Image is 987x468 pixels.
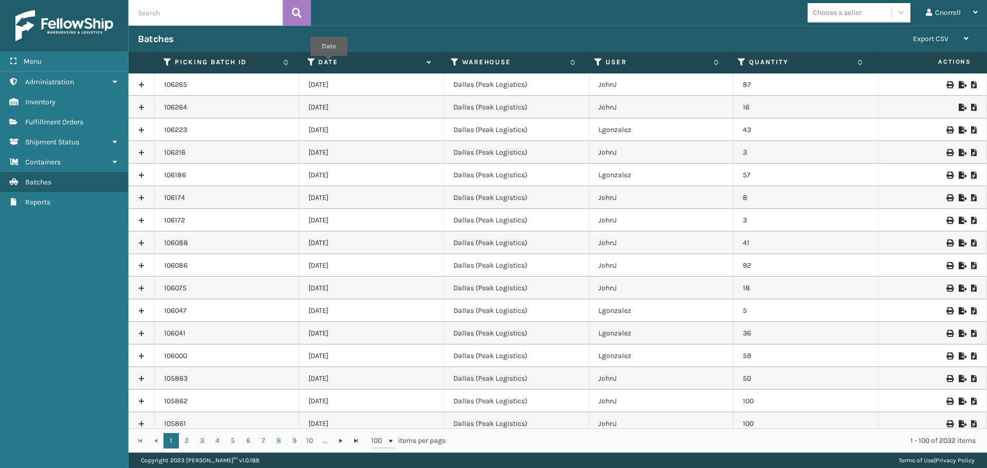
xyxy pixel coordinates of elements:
i: Print Picklist Labels [946,285,953,292]
i: Print Picklist Labels [946,398,953,405]
i: Export to .xls [959,104,965,111]
p: Copyright 2023 [PERSON_NAME]™ v 1.0.188 [141,453,259,468]
i: Print Picklist Labels [946,352,953,360]
td: Dallas (Peak Logistics) [444,96,589,119]
td: 106041 [155,322,300,345]
i: Export to .xls [959,149,965,156]
a: 8 [271,433,287,448]
div: 1 - 100 of 2032 items [460,436,976,446]
td: 106174 [155,186,300,209]
td: JohnJ [589,232,734,254]
td: 106075 [155,277,300,299]
i: Print Picklist [971,239,977,247]
td: 100 [734,390,879,413]
td: JohnJ [589,73,734,96]
td: 57 [734,164,879,186]
span: Reports [25,198,50,207]
td: 106265 [155,73,300,96]
i: Print Picklist [971,420,977,427]
td: Lgonzalez [589,299,734,322]
i: Print Picklist [971,194,977,201]
td: Dallas (Peak Logistics) [444,209,589,232]
img: logo [15,10,113,41]
div: Choose a seller [813,7,862,18]
i: Print Picklist [971,217,977,224]
td: [DATE] [299,413,444,435]
td: Dallas (Peak Logistics) [444,299,589,322]
td: Lgonzalez [589,164,734,186]
td: Dallas (Peak Logistics) [444,119,589,141]
i: Print Picklist [971,398,977,405]
i: Export to .xls [959,81,965,88]
i: Print Picklist Labels [946,262,953,269]
td: 106223 [155,119,300,141]
td: Dallas (Peak Logistics) [444,232,589,254]
i: Print Picklist [971,126,977,134]
i: Print Picklist [971,81,977,88]
a: 3 [194,433,210,448]
a: 10 [302,433,318,448]
label: Date [318,58,421,67]
a: Privacy Policy [936,457,975,464]
i: Print Picklist [971,307,977,314]
span: Inventory [25,98,56,106]
i: Export to .xls [959,375,965,382]
td: Dallas (Peak Logistics) [444,254,589,277]
td: 106088 [155,232,300,254]
td: [DATE] [299,254,444,277]
td: 100 [734,413,879,435]
td: [DATE] [299,390,444,413]
td: 105862 [155,390,300,413]
i: Export to .xls [959,126,965,134]
td: [DATE] [299,186,444,209]
label: Quantity [749,58,852,67]
span: Containers [25,158,61,166]
i: Print Picklist Labels [946,81,953,88]
td: 106086 [155,254,300,277]
td: Dallas (Peak Logistics) [444,186,589,209]
i: Print Picklist [971,352,977,360]
i: Print Picklist Labels [946,330,953,337]
span: Batches [25,178,51,186]
td: 3 [734,141,879,164]
td: JohnJ [589,367,734,390]
label: Picking batch ID [175,58,278,67]
td: [DATE] [299,322,444,345]
td: [DATE] [299,96,444,119]
td: Lgonzalez [589,322,734,345]
span: 100 [371,436,387,446]
i: Export to .xls [959,172,965,179]
td: [DATE] [299,73,444,96]
i: Print Picklist [971,149,977,156]
td: 36 [734,322,879,345]
span: Administration [25,78,74,86]
a: Terms of Use [899,457,934,464]
td: JohnJ [589,96,734,119]
label: Warehouse [462,58,565,67]
td: 8 [734,186,879,209]
td: 18 [734,277,879,299]
td: 105861 [155,413,300,435]
td: [DATE] [299,209,444,232]
td: Dallas (Peak Logistics) [444,141,589,164]
i: Export to .xls [959,285,965,292]
a: ... [318,433,333,448]
td: Lgonzalez [589,345,734,367]
a: 9 [287,433,302,448]
td: [DATE] [299,119,444,141]
i: Export to .xls [959,217,965,224]
td: 43 [734,119,879,141]
i: Print Picklist [971,375,977,382]
div: | [899,453,975,468]
td: JohnJ [589,413,734,435]
td: Lgonzalez [589,119,734,141]
td: 50 [734,367,879,390]
td: [DATE] [299,345,444,367]
i: Print Picklist [971,262,977,269]
i: Export to .xls [959,420,965,427]
td: 87 [734,73,879,96]
a: 1 [163,433,179,448]
i: Export to .xls [959,307,965,314]
td: Dallas (Peak Logistics) [444,345,589,367]
i: Print Picklist Labels [946,375,953,382]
